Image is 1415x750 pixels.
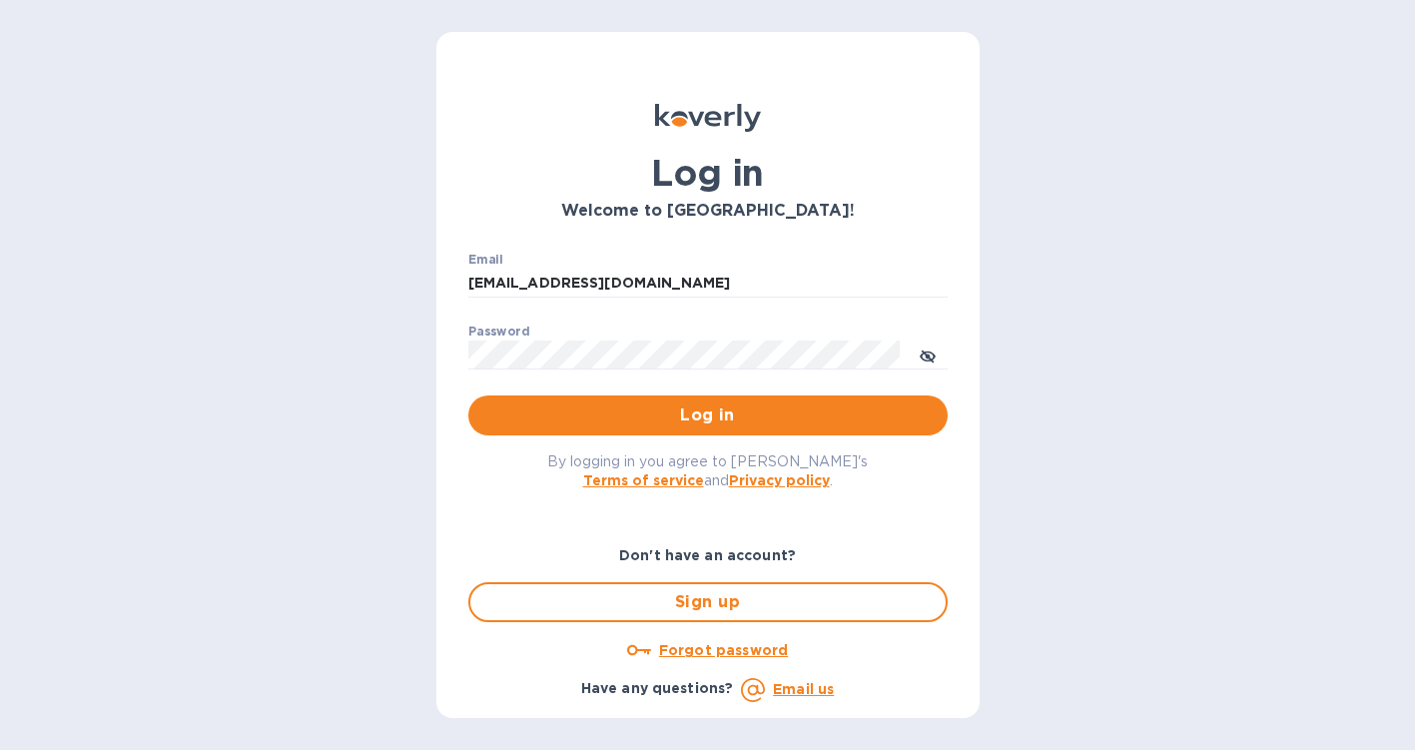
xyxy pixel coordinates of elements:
button: Sign up [468,582,948,622]
button: Log in [468,395,948,435]
span: By logging in you agree to [PERSON_NAME]'s and . [547,453,868,488]
span: Sign up [486,590,930,614]
u: Forgot password [659,642,788,658]
a: Email us [773,681,834,697]
h1: Log in [468,152,948,194]
span: Log in [484,403,932,427]
a: Terms of service [583,472,704,488]
b: Have any questions? [581,680,734,696]
button: toggle password visibility [908,335,948,375]
h3: Welcome to [GEOGRAPHIC_DATA]! [468,202,948,221]
b: Don't have an account? [619,547,796,563]
input: Enter email address [468,269,948,299]
label: Password [468,326,529,338]
a: Privacy policy [729,472,830,488]
label: Email [468,254,503,266]
img: Koverly [655,104,761,132]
